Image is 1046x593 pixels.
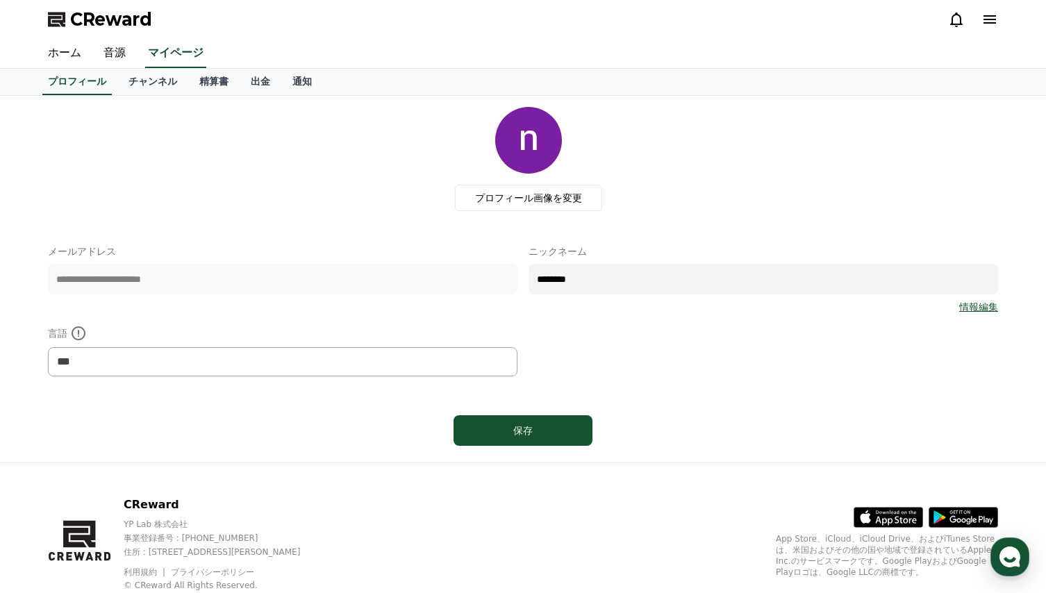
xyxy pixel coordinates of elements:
[70,8,152,31] span: CReward
[117,69,188,95] a: チャンネル
[124,580,324,591] p: © CReward All Rights Reserved.
[124,496,324,513] p: CReward
[92,39,137,68] a: 音源
[171,567,254,577] a: プライバシーポリシー
[124,567,167,577] a: 利用規約
[37,39,92,68] a: ホーム
[124,519,324,530] p: YP Lab 株式会社
[454,415,592,446] button: 保存
[48,325,517,342] p: 言語
[124,546,324,558] p: 住所 : [STREET_ADDRESS][PERSON_NAME]
[48,244,517,258] p: メールアドレス
[240,69,281,95] a: 出金
[481,424,565,437] div: 保存
[124,533,324,544] p: 事業登録番号 : [PHONE_NUMBER]
[145,39,206,68] a: マイページ
[959,300,998,314] a: 情報編集
[48,8,152,31] a: CReward
[281,69,323,95] a: 通知
[188,69,240,95] a: 精算書
[776,533,998,578] p: App Store、iCloud、iCloud Drive、およびiTunes Storeは、米国およびその他の国や地域で登録されているApple Inc.のサービスマークです。Google P...
[42,69,112,95] a: プロフィール
[529,244,998,258] p: ニックネーム
[495,107,562,174] img: profile_image
[455,185,602,211] label: プロフィール画像を変更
